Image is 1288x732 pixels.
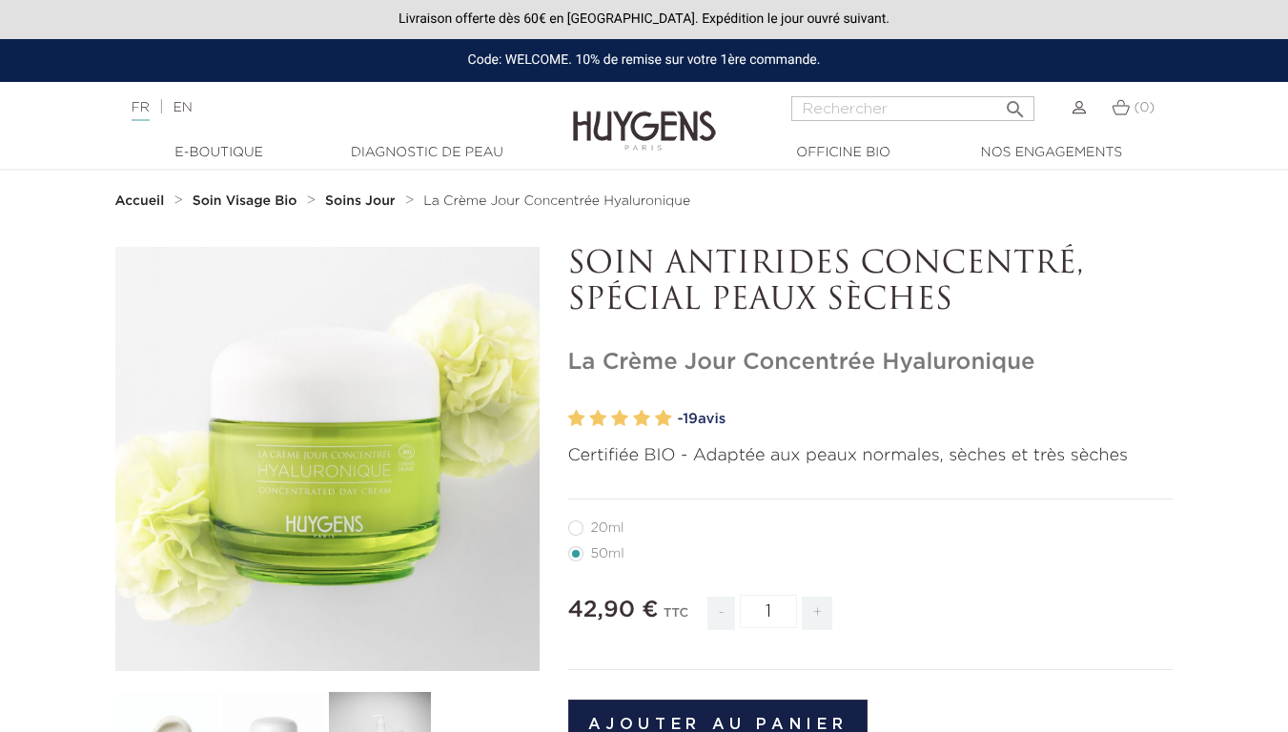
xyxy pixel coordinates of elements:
[611,405,628,433] label: 3
[325,193,399,209] a: Soins Jour
[568,520,647,536] label: 20ml
[589,405,606,433] label: 2
[740,595,797,628] input: Quantité
[122,96,522,119] div: |
[193,193,302,209] a: Soin Visage Bio
[748,143,939,163] a: Officine Bio
[173,101,192,114] a: EN
[573,80,716,153] img: Huygens
[791,96,1034,121] input: Rechercher
[115,193,169,209] a: Accueil
[683,412,698,426] span: 19
[707,597,734,630] span: -
[115,194,165,208] strong: Accueil
[998,91,1032,116] button: 
[1004,92,1027,115] i: 
[132,101,150,121] a: FR
[664,593,688,644] div: TTC
[568,599,659,621] span: 42,90 €
[193,194,297,208] strong: Soin Visage Bio
[633,405,650,433] label: 4
[678,405,1174,434] a: -19avis
[956,143,1147,163] a: Nos engagements
[325,194,396,208] strong: Soins Jour
[568,349,1174,376] h1: La Crème Jour Concentrée Hyaluronique
[802,597,832,630] span: +
[568,247,1174,320] p: SOIN ANTIRIDES CONCENTRÉ, SPÉCIAL PEAUX SÈCHES
[1134,101,1155,114] span: (0)
[332,143,522,163] a: Diagnostic de peau
[423,193,690,209] a: La Crème Jour Concentrée Hyaluronique
[655,405,672,433] label: 5
[568,443,1174,469] p: Certifiée BIO - Adaptée aux peaux normales, sèches et très sèches
[423,194,690,208] span: La Crème Jour Concentrée Hyaluronique
[568,546,647,561] label: 50ml
[568,405,585,433] label: 1
[124,143,315,163] a: E-Boutique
